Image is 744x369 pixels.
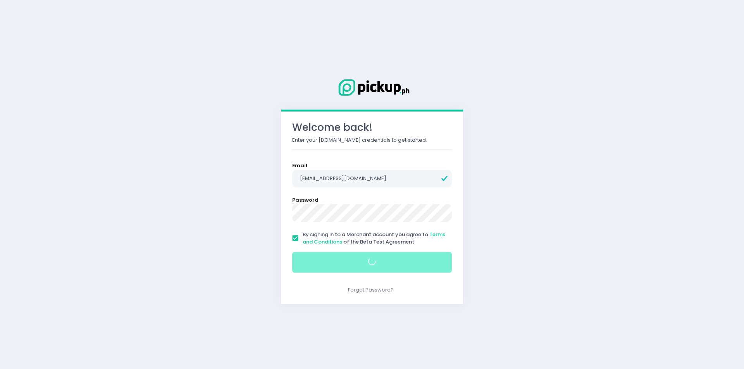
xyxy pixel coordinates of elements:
[348,286,394,293] a: Forgot Password?
[292,170,452,188] input: Email
[292,196,319,204] label: Password
[333,78,411,97] img: Logo
[292,162,307,170] label: Email
[292,136,452,144] p: Enter your [DOMAIN_NAME] credentials to get started.
[292,122,452,134] h3: Welcome back!
[303,231,445,246] span: By signing in to a Merchant account you agree to of the Beta Test Agreement
[303,231,445,246] a: Terms and Conditions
